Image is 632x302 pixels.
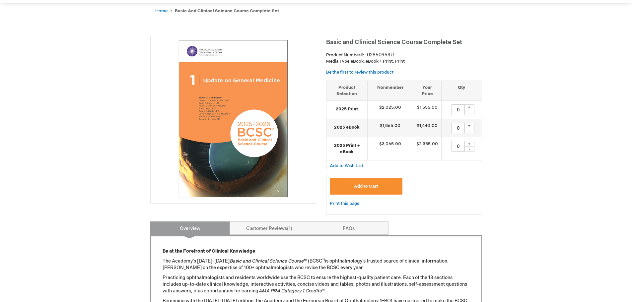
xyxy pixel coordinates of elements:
[452,141,465,151] input: Qty
[230,221,309,235] a: Customer Reviews1
[326,59,351,64] strong: Media Type:
[442,81,482,100] th: Qty
[368,137,413,160] td: $3,065.00
[258,288,321,294] em: AMA PRA Category 1 Credits
[330,106,364,112] strong: 2025 Print
[330,143,364,155] strong: 2025 Print + eBook
[368,101,413,119] td: $2,025.00
[326,58,482,65] p: eBook, eBook + Print, Print
[326,70,393,75] a: Be the first to review this product
[464,123,474,128] div: +
[464,104,474,110] div: +
[326,52,364,58] strong: Product Number
[413,137,442,160] td: $2,355.00
[464,128,474,133] div: -
[464,110,474,115] div: -
[175,8,279,14] strong: Basic and Clinical Science Course Complete Set
[326,39,462,46] span: Basic and Clinical Science Course Complete Set
[309,221,388,235] a: FAQs
[452,123,465,133] input: Qty
[230,258,304,264] em: Basic and Clinical Science Course
[150,221,230,235] a: Overview
[367,52,394,58] div: 02850953U
[413,101,442,119] td: $1,555.00
[413,119,442,137] td: $1,440.00
[368,81,413,100] th: Nonmember
[163,274,470,294] p: Practicing ophthalmologists and residents worldwide use the BCSC to ensure the highest-quality pa...
[330,124,364,131] strong: 2025 eBook
[452,104,465,115] input: Qty
[163,258,470,271] p: The Academy’s [DATE]-[DATE] ™ (BCSC is ophthalmology’s trusted source of clinical information. [P...
[413,81,442,100] th: Your Price
[330,163,363,168] a: Add to Wish List
[464,146,474,151] div: -
[155,8,168,14] a: Home
[330,200,359,208] a: Print this page
[287,226,292,231] span: 1
[354,184,378,189] span: Add to Cart
[368,119,413,137] td: $1,865.00
[464,141,474,147] div: +
[326,81,368,100] th: Product Selection
[163,248,255,254] strong: Be at the Forefront of Clinical Knowledge
[154,39,313,198] img: Basic and Clinical Science Course Complete Set
[322,258,325,262] sup: ®)
[330,178,403,195] button: Add to Cart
